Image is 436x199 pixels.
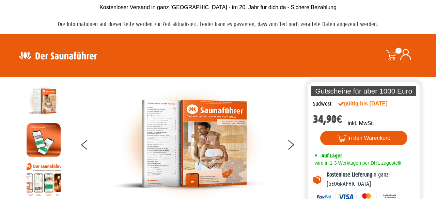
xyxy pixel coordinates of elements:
img: der-saunafuehrer-2025-suedwest [27,84,61,118]
span: Auf Lager [322,152,342,159]
p: Gutscheine für über 1000 Euro [311,86,416,96]
img: Anleitung7tn [27,162,61,196]
div: gültig bis [DATE] [338,100,402,108]
bdi: 34,90 [313,113,343,126]
div: Südwest [313,100,331,109]
span: Kostenloser Versand in ganz [GEOGRAPHIC_DATA] - im 20. Jahr für dich da - Sichere Bezahlung [99,4,337,10]
p: Die Informationen auf dieser Seite werden zur Zeit aktualisiert. Leider kann es passieren, dass z... [14,18,422,30]
b: Kostenlose Lieferung [327,171,372,178]
p: inkl. MwSt. [348,119,374,128]
button: In den Warenkorb [320,131,408,145]
span: € [337,113,343,126]
span: 0 [395,48,402,54]
p: in ganz [GEOGRAPHIC_DATA] [327,170,415,188]
img: MOCKUP-iPhone_regional [27,123,61,157]
span: wird in 1-3 Werktagen per DHL zugestellt [313,160,401,166]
